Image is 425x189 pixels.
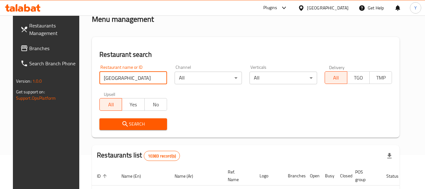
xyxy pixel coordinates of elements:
th: Open [305,166,320,186]
h2: Restaurants list [97,151,180,161]
div: [GEOGRAPHIC_DATA] [307,4,349,11]
span: Search Branch Phone [29,60,79,67]
button: No [144,98,167,111]
span: 10383 record(s) [144,153,180,159]
span: No [147,100,165,109]
a: Search Branch Phone [15,56,84,71]
div: All [175,72,242,84]
span: 1.0.0 [32,77,42,85]
th: Logo [254,166,283,186]
span: Ref. Name [228,168,247,183]
button: Yes [122,98,144,111]
a: Branches [15,41,84,56]
button: All [325,71,347,84]
label: Upsell [104,92,115,96]
span: All [102,100,120,109]
span: Name (Ar) [175,172,201,180]
button: TMP [369,71,392,84]
span: Status [386,172,407,180]
label: Delivery [329,65,345,69]
input: Search for restaurant name or ID.. [99,72,167,84]
h2: Restaurant search [99,50,392,59]
th: Busy [320,166,335,186]
span: TMP [372,73,389,82]
span: Name (En) [121,172,149,180]
th: Closed [335,166,350,186]
span: TGO [350,73,367,82]
span: POS group [355,168,374,183]
span: All [327,73,345,82]
button: All [99,98,122,111]
div: Export file [382,148,397,163]
span: Get support on: [16,88,45,96]
div: Plugins [263,4,277,12]
span: ID [97,172,109,180]
span: Yes [125,100,142,109]
button: Search [99,118,167,130]
span: Y [414,4,417,11]
span: Branches [29,44,79,52]
div: All [249,72,317,84]
span: Restaurants Management [29,22,79,37]
div: Total records count [144,151,180,161]
th: Branches [283,166,305,186]
button: TGO [347,71,370,84]
span: Version: [16,77,31,85]
a: Restaurants Management [15,18,84,41]
h2: Menu management [92,14,154,24]
a: Support.OpsPlatform [16,94,56,102]
span: Search [104,120,162,128]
